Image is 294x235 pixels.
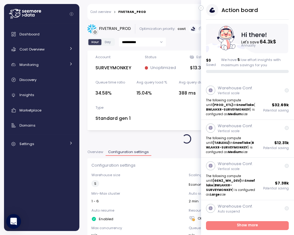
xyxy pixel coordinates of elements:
[179,90,213,97] div: 388 ms
[189,182,282,187] div: Economy
[201,158,294,200] a: Warehouse Conf.Vertical scaleThe following compute unit(GEN2_WH_DEV)inSnowflake(BWLAHXR-SURVEYMON...
[218,85,253,91] p: Warehouse Conf.
[90,10,111,14] a: Cost overview
[19,32,40,37] span: Dashboard
[6,59,77,71] a: Monitoring
[272,102,289,108] p: $ 32.69k
[206,221,289,230] a: Show more
[218,161,253,167] p: Warehouse Conf.
[19,47,44,52] span: Cost Overview
[263,186,289,191] p: Potential saving
[91,225,185,230] p: Max concurrency
[263,108,289,113] p: Potential saving
[196,55,225,59] div: Est. Annual cost
[99,26,131,32] div: FIVETRAN_PROD
[91,191,185,196] p: Min-Max cluster
[6,43,77,55] a: Cost Overview
[206,179,255,187] strong: Snowflake
[228,112,242,116] strong: Medium
[218,91,253,95] p: Vertical scale
[95,55,111,59] div: Account
[206,107,250,111] strong: BWLAHXR-SURVEYMONKEY
[206,98,256,116] p: The following compute unit in ( ) is configured as size
[189,225,282,230] p: Queued timeout
[95,90,125,97] div: 34.58%
[233,141,251,145] strong: Snowflake
[19,77,36,82] span: Discovery
[218,203,253,209] p: Warehouse Conf.
[6,89,77,101] a: Insights
[114,10,116,14] div: >
[68,12,75,16] button: Collapse navigation
[136,90,167,97] div: 15.04%
[206,174,256,197] p: The following compute unit in ( ) is configured as size
[189,191,282,196] p: Auto suspend
[145,55,157,59] div: Status
[95,105,103,110] div: Type
[237,221,258,230] span: Show more
[95,64,131,71] div: SURVEYMONKEY
[19,141,34,146] span: Settings
[260,38,277,45] tspan: 64.3k $
[218,123,253,129] p: Warehouse Conf.
[108,150,149,154] span: Configuration settings
[6,74,77,86] a: Discovery
[6,214,21,229] div: Open Intercom Messenger
[275,140,289,146] p: $ 12.31k
[189,199,282,204] div: 2 min
[263,146,289,150] p: Potential saving
[179,80,213,85] div: Avg query duration
[242,44,256,48] text: Annually
[206,63,216,67] p: Saved
[218,167,253,171] p: Vertical scale
[91,40,99,44] span: Hour
[95,115,131,122] div: Standard gen 1
[19,62,39,67] span: Monitoring
[139,26,175,31] div: Optimization priority:
[228,150,242,154] strong: Medium
[118,10,146,14] div: FIVETRAN_PROD
[91,208,185,213] p: Auto resume
[87,150,103,154] span: Overview
[136,80,167,85] div: Avg query load %
[221,6,258,14] h3: Action board
[19,92,34,97] span: Insights
[206,183,233,192] strong: BWLAHXR-SURVEYMONKEY
[189,215,282,221] div: Off
[91,162,282,168] p: Configuration settings
[189,208,282,213] p: Resource monitoring
[190,64,225,71] div: $13.32k
[237,57,240,62] span: 5
[6,104,77,116] a: Marketplace
[218,129,253,133] p: Vertical scale
[95,80,125,85] div: Queue time ratio
[6,138,77,150] a: Settings
[206,141,254,149] strong: BWLAHXR-SURVEYMONKEY
[94,180,96,187] span: S
[242,38,277,45] text: Let's save
[201,120,294,158] a: Warehouse Conf.Vertical scaleThe following compute unit(TABLEAU)inSnowflake(BWLAHXR-SURVEYMONKEY)...
[91,199,185,204] div: 1 - 6
[206,58,216,63] p: $ 0
[189,172,282,177] p: Scaling policy
[91,172,185,177] p: Warehouse size
[201,82,294,120] a: Warehouse Conf.Vertical scaleThe following compute unit(PROD_ETL)inSnowflake(BWLAHXR-SURVEYMONKEY...
[19,108,41,113] span: Marketplace
[237,103,254,107] strong: Snowflake
[213,141,230,145] strong: (TABLEAU)
[213,179,242,183] strong: (GEN2_WH_DEV)
[19,123,36,128] span: Domains
[105,40,111,44] span: Day
[210,192,220,197] strong: Large
[150,65,176,71] p: Unoptimized
[213,103,233,107] strong: (PROD_ETL)
[206,136,256,154] p: The following compute unit in ( ) is configured as size
[275,180,289,186] p: $ 7.38k
[178,26,186,31] p: cost
[6,28,77,40] a: Dashboard
[218,209,253,214] p: Auto suspend
[91,217,185,221] div: Enabled
[6,119,77,132] a: Domains
[221,57,289,67] div: We have low effort insights with maximum savings for you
